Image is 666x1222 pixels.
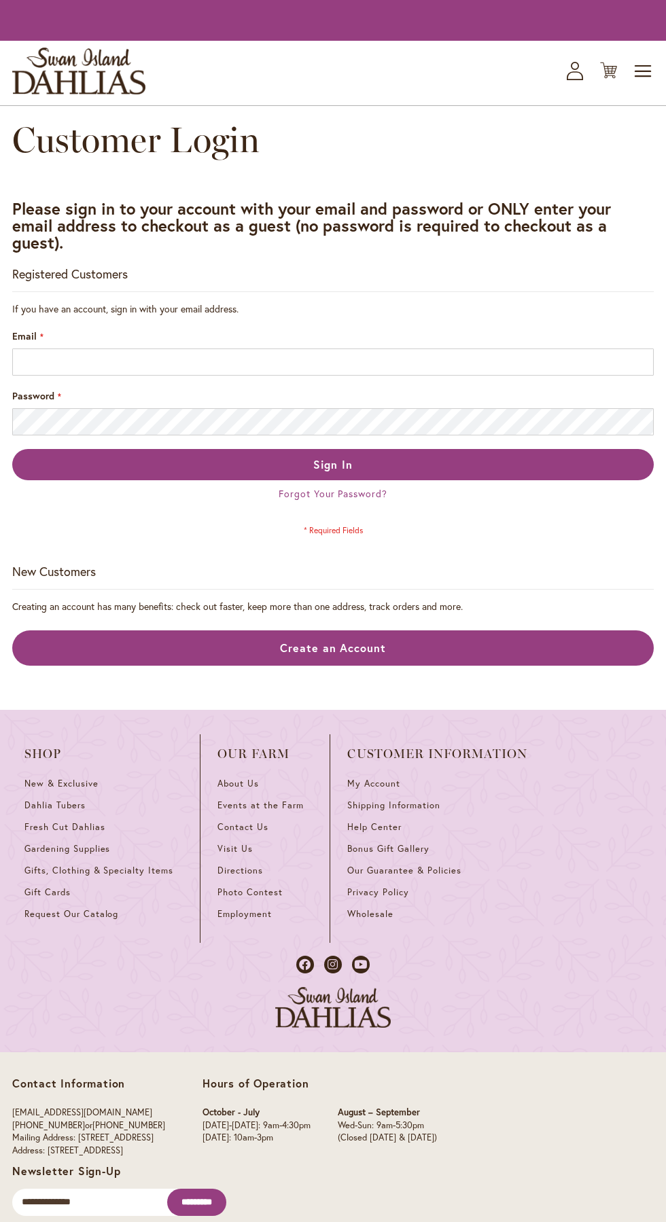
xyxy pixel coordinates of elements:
[347,908,393,920] span: Wholesale
[12,630,654,666] a: Create an Account
[217,843,253,855] span: Visit Us
[217,747,313,761] span: Our Farm
[338,1119,437,1132] p: Wed-Sun: 9am-5:30pm
[92,1119,165,1131] a: [PHONE_NUMBER]
[12,1077,165,1090] p: Contact Information
[347,747,527,761] span: Customer Information
[24,821,105,833] span: Fresh Cut Dahlias
[12,1119,85,1131] a: [PHONE_NUMBER]
[24,865,173,876] span: Gifts, Clothing & Specialty Items
[203,1132,311,1145] p: [DATE]: 10am-3pm
[12,48,145,94] a: store logo
[203,1119,311,1132] p: [DATE]-[DATE]: 9am-4:30pm
[12,1107,165,1157] p: or Mailing Address: [STREET_ADDRESS] Address: [STREET_ADDRESS]
[217,865,263,876] span: Directions
[217,886,283,898] span: Photo Contest
[347,799,440,811] span: Shipping Information
[24,843,110,855] span: Gardening Supplies
[12,329,37,342] span: Email
[12,1164,120,1178] span: Newsletter Sign-Up
[338,1107,437,1119] p: August – September
[217,778,259,789] span: About Us
[217,821,268,833] span: Contact Us
[12,600,654,613] p: Creating an account has many benefits: check out faster, keep more than one address, track orders...
[12,563,96,579] strong: New Customers
[347,865,461,876] span: Our Guarantee & Policies
[347,778,400,789] span: My Account
[24,778,99,789] span: New & Exclusive
[217,908,272,920] span: Employment
[280,641,387,655] span: Create an Account
[296,956,314,973] a: Dahlias on Facebook
[12,266,128,282] strong: Registered Customers
[12,449,654,480] button: Sign In
[12,198,611,253] strong: Please sign in to your account with your email and password or ONLY enter your email address to c...
[279,487,387,500] a: Forgot Your Password?
[12,1107,152,1118] a: [EMAIL_ADDRESS][DOMAIN_NAME]
[12,302,654,316] div: If you have an account, sign in with your email address.
[24,886,71,898] span: Gift Cards
[217,799,303,811] span: Events at the Farm
[203,1107,311,1119] p: October - July
[347,821,402,833] span: Help Center
[203,1077,437,1090] p: Hours of Operation
[347,886,409,898] span: Privacy Policy
[338,1132,437,1145] p: (Closed [DATE] & [DATE])
[24,747,183,761] span: Shop
[12,118,260,161] span: Customer Login
[313,457,353,471] span: Sign In
[24,908,118,920] span: Request Our Catalog
[24,799,86,811] span: Dahlia Tubers
[352,956,370,973] a: Dahlias on Youtube
[12,389,54,402] span: Password
[324,956,342,973] a: Dahlias on Instagram
[347,843,429,855] span: Bonus Gift Gallery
